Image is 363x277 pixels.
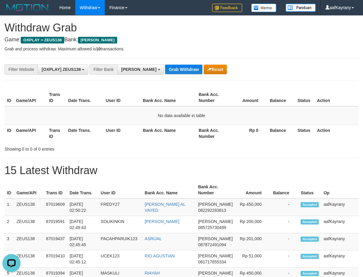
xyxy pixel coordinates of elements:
strong: 10 [96,46,101,51]
span: [OXPLAY] ZEUS138 [42,67,81,72]
th: Balance [268,125,295,142]
td: aafKayrany [321,216,358,233]
th: Bank Acc. Name [140,89,196,106]
th: Game/API [14,89,47,106]
span: [PERSON_NAME] [198,236,233,241]
td: [DATE] 02:45:12 [67,250,98,268]
td: No data available in table [5,106,358,125]
span: Accepted [301,237,319,242]
td: ZEUS138 [14,216,44,233]
td: 1 [5,199,14,216]
td: FREDY27 [98,199,142,216]
td: - [271,233,298,250]
th: Date Trans. [66,125,103,142]
th: Bank Acc. Number [196,125,229,142]
th: Balance [268,89,295,106]
th: Action [314,89,358,106]
th: Bank Acc. Number [196,89,229,106]
span: [PERSON_NAME] [198,219,233,224]
th: Trans ID [47,89,66,106]
th: Rp 0 [229,125,268,142]
td: aafKayrany [321,233,358,250]
th: Game/API [14,181,44,199]
button: Open LiveChat chat widget [2,2,20,21]
th: Trans ID [44,181,67,199]
td: 4 [5,250,14,268]
th: Status [295,89,315,106]
td: Rp 450,000 [235,199,271,216]
td: - [271,216,298,233]
span: [PERSON_NAME] [121,67,156,72]
td: ZEUS138 [14,250,44,268]
td: SOLIKINKIN [98,216,142,233]
span: Accepted [301,271,319,276]
th: Game/API [14,125,47,142]
h1: 15 Latest Withdraw [5,164,358,177]
span: OXPLAY > ZEUS138 [21,37,64,43]
span: Accepted [301,202,319,207]
td: [DATE] 02:49:43 [67,216,98,233]
th: Status [298,181,321,199]
img: MOTION_logo.png [5,3,50,12]
th: Amount [235,181,271,199]
td: - [271,250,298,268]
td: [DATE] 02:50:22 [67,199,98,216]
td: [DATE] 02:45:45 [67,233,98,250]
a: RIAYAH [145,271,160,275]
span: Accepted [301,219,319,224]
a: ASRIJAL [145,236,162,241]
th: User ID [98,181,142,199]
img: Feedback.jpg [212,4,242,12]
th: Bank Acc. Name [142,181,196,199]
span: Copy 081717855334 to clipboard [198,259,226,264]
td: ZEUS138 [14,199,44,216]
span: [PERSON_NAME] [198,253,233,258]
button: Reset [204,65,227,74]
span: Copy 082292283813 to clipboard [198,208,226,213]
span: [PERSON_NAME] [78,37,117,43]
div: Filter Bank [89,64,117,75]
button: Grab Withdraw [165,65,202,74]
img: Button%20Memo.svg [251,4,277,12]
td: Rp 200,000 [235,216,271,233]
div: Filter Website [5,64,38,75]
button: [OXPLAY] ZEUS138 [38,64,88,75]
td: 2 [5,216,14,233]
th: Date Trans. [66,89,103,106]
th: User ID [103,89,140,106]
a: RIO AGUSTIAN [145,253,175,258]
span: Accepted [301,254,319,259]
img: panduan.png [286,4,316,12]
div: Showing 0 to 0 of 0 entries [5,144,147,152]
a: [PERSON_NAME] [145,219,179,224]
th: Status [295,125,315,142]
h1: Withdraw Grab [5,22,358,34]
th: Bank Acc. Name [140,125,196,142]
th: User ID [103,125,140,142]
button: [PERSON_NAME] [117,64,164,75]
td: aafKayrany [321,250,358,268]
td: 3 [5,233,14,250]
span: [PERSON_NAME] [198,202,233,207]
th: ID [5,125,14,142]
td: PACAHPARUIK123 [98,233,142,250]
td: Rp 201,000 [235,233,271,250]
span: Copy 085725730499 to clipboard [198,225,226,230]
th: Date Trans. [67,181,98,199]
td: aafKayrany [321,199,358,216]
th: Bank Acc. Number [196,181,235,199]
th: ID [5,181,14,199]
span: [PERSON_NAME] [198,271,233,275]
th: Action [314,125,358,142]
td: UCEK123 [98,250,142,268]
a: [PERSON_NAME] AL VAYED [145,202,185,213]
td: ZEUS138 [14,233,44,250]
p: Grab and process withdraw. Maximum allowed is transactions. [5,46,358,52]
td: 87019410 [44,250,67,268]
td: Rp 51,000 [235,250,271,268]
td: 87019591 [44,216,67,233]
th: Amount [229,89,268,106]
th: ID [5,89,14,106]
h4: Game: Bank: [5,37,358,43]
span: Copy 087872491094 to clipboard [198,242,226,247]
